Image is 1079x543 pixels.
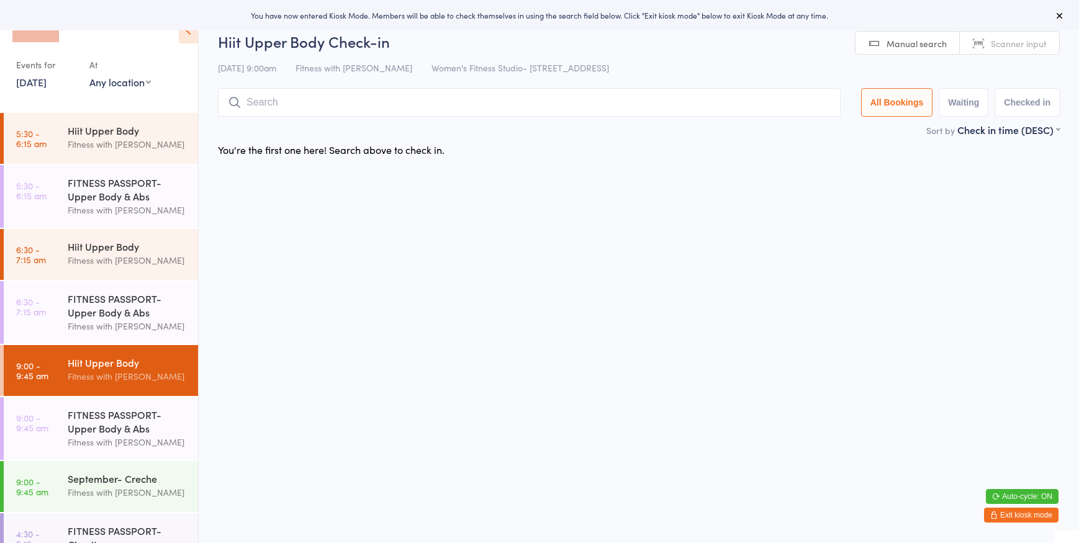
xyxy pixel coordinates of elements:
[68,176,187,203] div: FITNESS PASSPORT- Upper Body & Abs
[68,485,187,500] div: Fitness with [PERSON_NAME]
[16,361,48,380] time: 9:00 - 9:45 am
[68,253,187,267] div: Fitness with [PERSON_NAME]
[68,408,187,435] div: FITNESS PASSPORT- Upper Body & Abs
[68,369,187,384] div: Fitness with [PERSON_NAME]
[986,489,1059,504] button: Auto-cycle: ON
[68,319,187,333] div: Fitness with [PERSON_NAME]
[89,75,151,89] div: Any location
[4,281,198,344] a: 6:30 -7:15 amFITNESS PASSPORT- Upper Body & AbsFitness with [PERSON_NAME]
[4,397,198,460] a: 9:00 -9:45 amFITNESS PASSPORT- Upper Body & AbsFitness with [PERSON_NAME]
[16,181,47,200] time: 5:30 - 6:15 am
[431,61,609,74] span: Women's Fitness Studio- [STREET_ADDRESS]
[218,61,276,74] span: [DATE] 9:00am
[68,240,187,253] div: Hiit Upper Body
[16,128,47,148] time: 5:30 - 6:15 am
[296,61,412,74] span: Fitness with [PERSON_NAME]
[218,31,1060,52] h2: Hiit Upper Body Check-in
[4,229,198,280] a: 6:30 -7:15 amHiit Upper BodyFitness with [PERSON_NAME]
[4,345,198,396] a: 9:00 -9:45 amHiit Upper BodyFitness with [PERSON_NAME]
[218,143,445,156] div: You're the first one here! Search above to check in.
[4,113,198,164] a: 5:30 -6:15 amHiit Upper BodyFitness with [PERSON_NAME]
[68,123,187,137] div: Hiit Upper Body
[89,55,151,75] div: At
[16,245,46,264] time: 6:30 - 7:15 am
[991,37,1047,50] span: Scanner input
[16,477,48,496] time: 9:00 - 9:45 am
[995,88,1060,117] button: Checked in
[939,88,988,117] button: Waiting
[68,356,187,369] div: Hiit Upper Body
[16,75,47,89] a: [DATE]
[984,508,1059,523] button: Exit kiosk mode
[16,413,48,433] time: 9:00 - 9:45 am
[218,88,841,117] input: Search
[68,137,187,151] div: Fitness with [PERSON_NAME]
[68,292,187,319] div: FITNESS PASSPORT- Upper Body & Abs
[16,55,77,75] div: Events for
[16,297,46,316] time: 6:30 - 7:15 am
[68,435,187,449] div: Fitness with [PERSON_NAME]
[20,10,1059,20] div: You have now entered Kiosk Mode. Members will be able to check themselves in using the search fie...
[887,37,947,50] span: Manual search
[68,203,187,217] div: Fitness with [PERSON_NAME]
[4,165,198,228] a: 5:30 -6:15 amFITNESS PASSPORT- Upper Body & AbsFitness with [PERSON_NAME]
[861,88,933,117] button: All Bookings
[926,124,955,137] label: Sort by
[68,472,187,485] div: September- Creche
[957,123,1060,137] div: Check in time (DESC)
[4,461,198,512] a: 9:00 -9:45 amSeptember- CrecheFitness with [PERSON_NAME]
